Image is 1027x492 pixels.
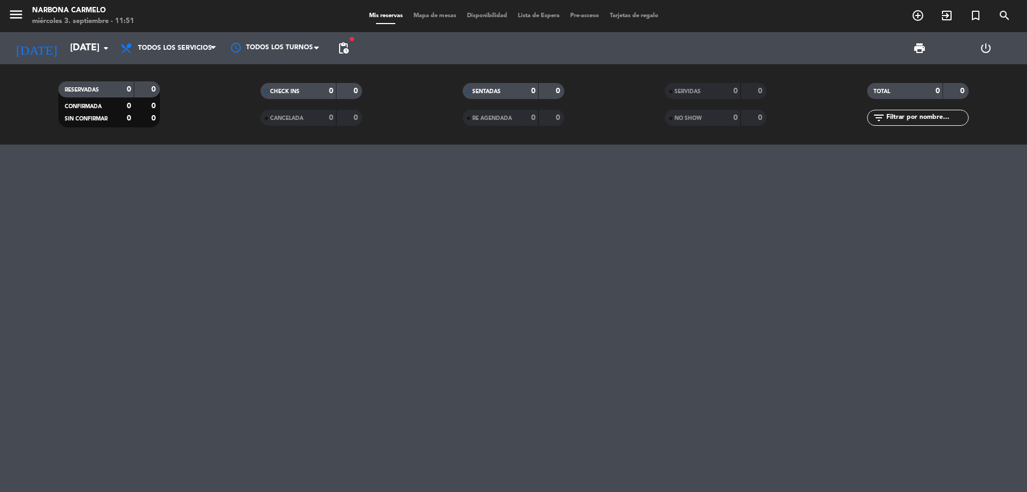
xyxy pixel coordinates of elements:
[472,89,501,94] span: SENTADAS
[462,13,512,19] span: Disponibilidad
[872,111,885,124] i: filter_list
[349,36,355,42] span: fiber_manual_record
[604,13,664,19] span: Tarjetas de regalo
[960,87,967,95] strong: 0
[408,13,462,19] span: Mapa de mesas
[32,16,134,27] div: miércoles 3. septiembre - 11:51
[354,114,360,122] strong: 0
[65,116,108,122] span: SIN CONFIRMAR
[270,89,300,94] span: CHECK INS
[940,9,953,22] i: exit_to_app
[733,87,738,95] strong: 0
[675,116,702,121] span: NO SHOW
[953,32,1019,64] div: LOG OUT
[758,87,764,95] strong: 0
[675,89,701,94] span: SERVIDAS
[8,6,24,26] button: menu
[8,6,24,22] i: menu
[998,9,1011,22] i: search
[151,115,158,122] strong: 0
[913,42,926,55] span: print
[65,104,102,109] span: CONFIRMADA
[936,87,940,95] strong: 0
[979,42,992,55] i: power_settings_new
[337,42,350,55] span: pending_actions
[531,114,535,122] strong: 0
[127,86,131,93] strong: 0
[270,116,303,121] span: CANCELADA
[127,102,131,110] strong: 0
[329,87,333,95] strong: 0
[138,44,212,52] span: Todos los servicios
[329,114,333,122] strong: 0
[885,112,968,124] input: Filtrar por nombre...
[151,86,158,93] strong: 0
[8,36,65,60] i: [DATE]
[969,9,982,22] i: turned_in_not
[556,87,562,95] strong: 0
[733,114,738,122] strong: 0
[65,87,99,93] span: RESERVADAS
[354,87,360,95] strong: 0
[99,42,112,55] i: arrow_drop_down
[565,13,604,19] span: Pre-acceso
[758,114,764,122] strong: 0
[512,13,565,19] span: Lista de Espera
[151,102,158,110] strong: 0
[127,115,131,122] strong: 0
[531,87,535,95] strong: 0
[911,9,924,22] i: add_circle_outline
[556,114,562,122] strong: 0
[472,116,512,121] span: RE AGENDADA
[873,89,890,94] span: TOTAL
[364,13,408,19] span: Mis reservas
[32,5,134,16] div: Narbona Carmelo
